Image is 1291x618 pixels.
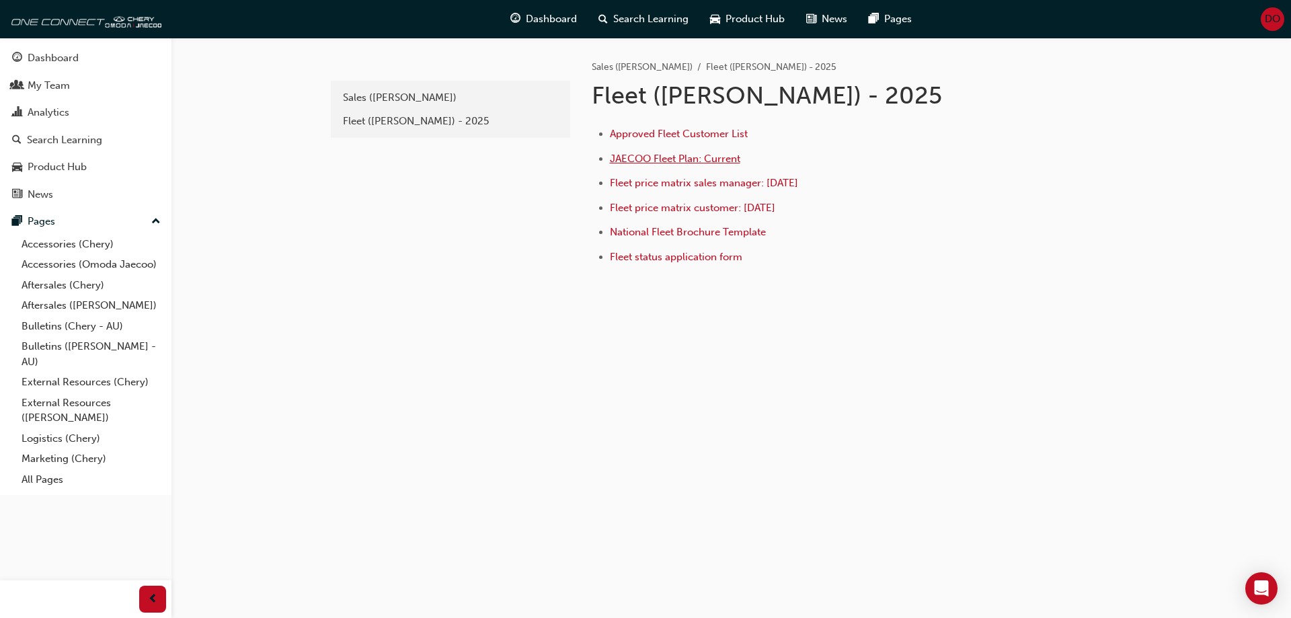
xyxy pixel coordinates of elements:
[5,155,166,180] a: Product Hub
[592,81,1033,110] h1: Fleet ([PERSON_NAME]) - 2025
[5,209,166,234] button: Pages
[726,11,785,27] span: Product Hub
[16,254,166,275] a: Accessories (Omoda Jaecoo)
[16,372,166,393] a: External Resources (Chery)
[610,128,748,140] a: Approved Fleet Customer List
[336,86,565,110] a: Sales ([PERSON_NAME])
[610,153,740,165] a: JAECOO Fleet Plan: Current
[148,591,158,608] span: prev-icon
[500,5,588,33] a: guage-iconDashboard
[336,110,565,133] a: Fleet ([PERSON_NAME]) - 2025
[16,295,166,316] a: Aftersales ([PERSON_NAME])
[5,128,166,153] a: Search Learning
[28,187,53,202] div: News
[5,43,166,209] button: DashboardMy TeamAnalyticsSearch LearningProduct HubNews
[610,226,766,238] a: National Fleet Brochure Template
[806,11,816,28] span: news-icon
[795,5,858,33] a: news-iconNews
[858,5,923,33] a: pages-iconPages
[16,316,166,337] a: Bulletins (Chery - AU)
[16,336,166,372] a: Bulletins ([PERSON_NAME] - AU)
[699,5,795,33] a: car-iconProduct Hub
[610,202,775,214] a: Fleet price matrix customer: [DATE]
[16,469,166,490] a: All Pages
[12,189,22,201] span: news-icon
[28,214,55,229] div: Pages
[16,393,166,428] a: External Resources ([PERSON_NAME])
[12,52,22,65] span: guage-icon
[526,11,577,27] span: Dashboard
[822,11,847,27] span: News
[869,11,879,28] span: pages-icon
[5,182,166,207] a: News
[5,73,166,98] a: My Team
[510,11,520,28] span: guage-icon
[7,5,161,32] img: oneconnect
[1261,7,1284,31] button: DO
[12,134,22,147] span: search-icon
[588,5,699,33] a: search-iconSearch Learning
[151,213,161,231] span: up-icon
[5,100,166,125] a: Analytics
[28,78,70,93] div: My Team
[12,107,22,119] span: chart-icon
[613,11,689,27] span: Search Learning
[16,275,166,296] a: Aftersales (Chery)
[1245,572,1278,605] div: Open Intercom Messenger
[706,60,836,75] li: Fleet ([PERSON_NAME]) - 2025
[27,132,102,148] div: Search Learning
[592,61,693,73] a: Sales ([PERSON_NAME])
[28,159,87,175] div: Product Hub
[610,251,742,263] a: Fleet status application form
[5,46,166,71] a: Dashboard
[884,11,912,27] span: Pages
[16,428,166,449] a: Logistics (Chery)
[12,216,22,228] span: pages-icon
[12,80,22,92] span: people-icon
[343,90,558,106] div: Sales ([PERSON_NAME])
[1265,11,1280,27] span: DO
[598,11,608,28] span: search-icon
[28,50,79,66] div: Dashboard
[610,177,798,189] a: Fleet price matrix sales manager: [DATE]
[16,234,166,255] a: Accessories (Chery)
[343,114,558,129] div: Fleet ([PERSON_NAME]) - 2025
[16,449,166,469] a: Marketing (Chery)
[12,161,22,173] span: car-icon
[28,105,69,120] div: Analytics
[710,11,720,28] span: car-icon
